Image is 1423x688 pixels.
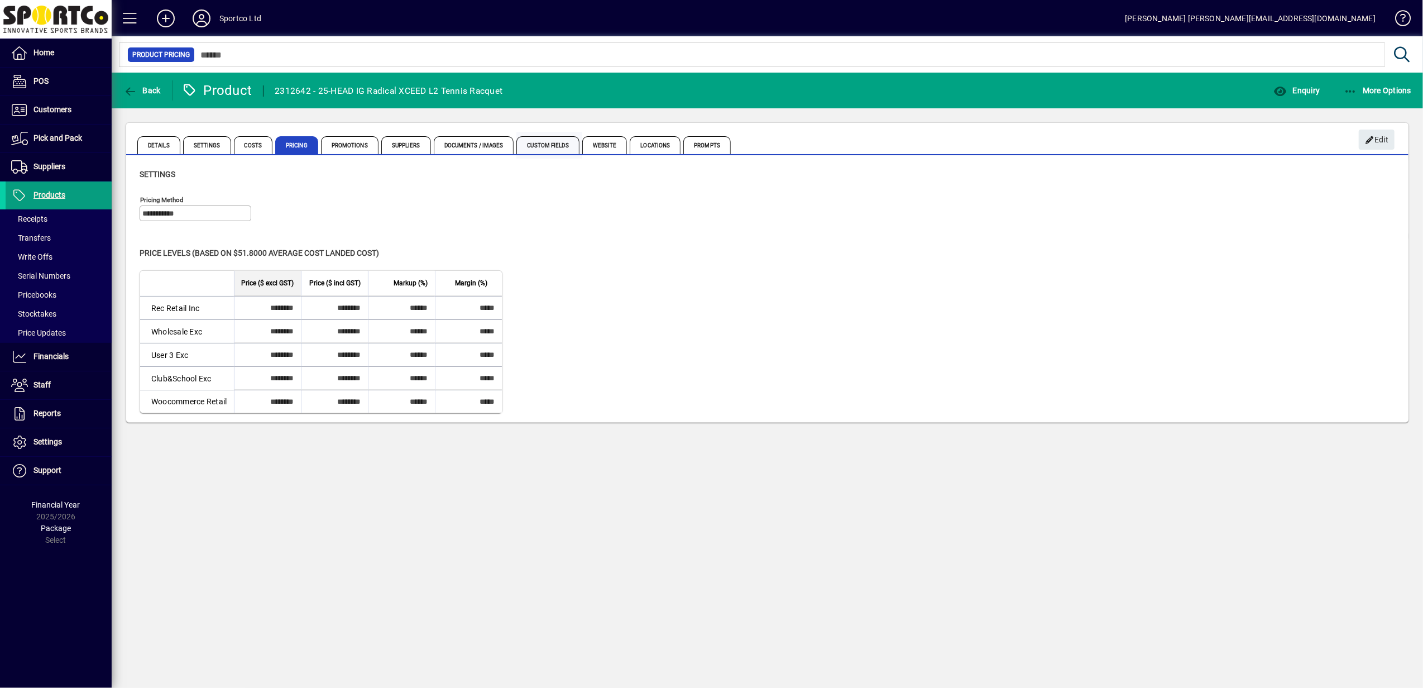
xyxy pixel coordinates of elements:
div: [PERSON_NAME] [PERSON_NAME][EMAIL_ADDRESS][DOMAIN_NAME] [1125,9,1376,27]
button: More Options [1341,80,1415,101]
span: Back [123,86,161,95]
span: Costs [234,136,273,154]
span: Support [33,466,61,475]
span: More Options [1344,86,1412,95]
button: Add [148,8,184,28]
span: Financials [33,352,69,361]
a: Support [6,457,112,485]
span: Margin (%) [456,277,488,289]
span: Settings [140,170,175,179]
button: Profile [184,8,219,28]
span: Receipts [11,214,47,223]
button: Edit [1359,130,1395,150]
span: Price ($ incl GST) [310,277,361,289]
span: Home [33,48,54,57]
a: Settings [6,428,112,456]
div: Product [181,82,252,99]
a: Write Offs [6,247,112,266]
span: POS [33,77,49,85]
span: Transfers [11,233,51,242]
a: Pricebooks [6,285,112,304]
span: Price levels (based on $51.8000 Average cost landed cost) [140,249,379,257]
td: Club&School Exc [140,366,234,390]
span: Pick and Pack [33,133,82,142]
a: Transfers [6,228,112,247]
span: Custom Fields [516,136,579,154]
span: Edit [1365,131,1389,149]
span: Products [33,190,65,199]
span: Financial Year [32,500,80,509]
span: Settings [33,437,62,446]
td: Wholesale Exc [140,319,234,343]
span: Package [41,524,71,533]
span: Price Updates [11,328,66,337]
td: Woocommerce Retail [140,390,234,413]
td: Rec Retail Inc [140,296,234,319]
a: Suppliers [6,153,112,181]
span: Serial Numbers [11,271,70,280]
span: Prompts [683,136,731,154]
span: Details [137,136,180,154]
span: Write Offs [11,252,52,261]
span: Reports [33,409,61,418]
span: Staff [33,380,51,389]
div: Sportco Ltd [219,9,261,27]
span: Pricing [275,136,318,154]
td: User 3 Exc [140,343,234,366]
span: Settings [183,136,231,154]
a: Price Updates [6,323,112,342]
span: Customers [33,105,71,114]
a: Financials [6,343,112,371]
span: Locations [630,136,681,154]
span: Enquiry [1273,86,1320,95]
button: Enquiry [1271,80,1323,101]
a: Serial Numbers [6,266,112,285]
span: Documents / Images [434,136,514,154]
div: 2312642 - 25-HEAD IG Radical XCEED L2 Tennis Racquet [275,82,502,100]
button: Back [121,80,164,101]
span: Product Pricing [132,49,190,60]
a: Receipts [6,209,112,228]
a: Customers [6,96,112,124]
a: Home [6,39,112,67]
a: Reports [6,400,112,428]
span: Stocktakes [11,309,56,318]
span: Pricebooks [11,290,56,299]
span: Suppliers [33,162,65,171]
a: Stocktakes [6,304,112,323]
mat-label: Pricing method [140,196,184,204]
span: Promotions [321,136,378,154]
a: Knowledge Base [1387,2,1409,39]
span: Markup (%) [394,277,428,289]
span: Website [582,136,627,154]
a: Staff [6,371,112,399]
a: POS [6,68,112,95]
span: Price ($ excl GST) [242,277,294,289]
app-page-header-button: Back [112,80,173,101]
a: Pick and Pack [6,125,112,152]
span: Suppliers [381,136,431,154]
